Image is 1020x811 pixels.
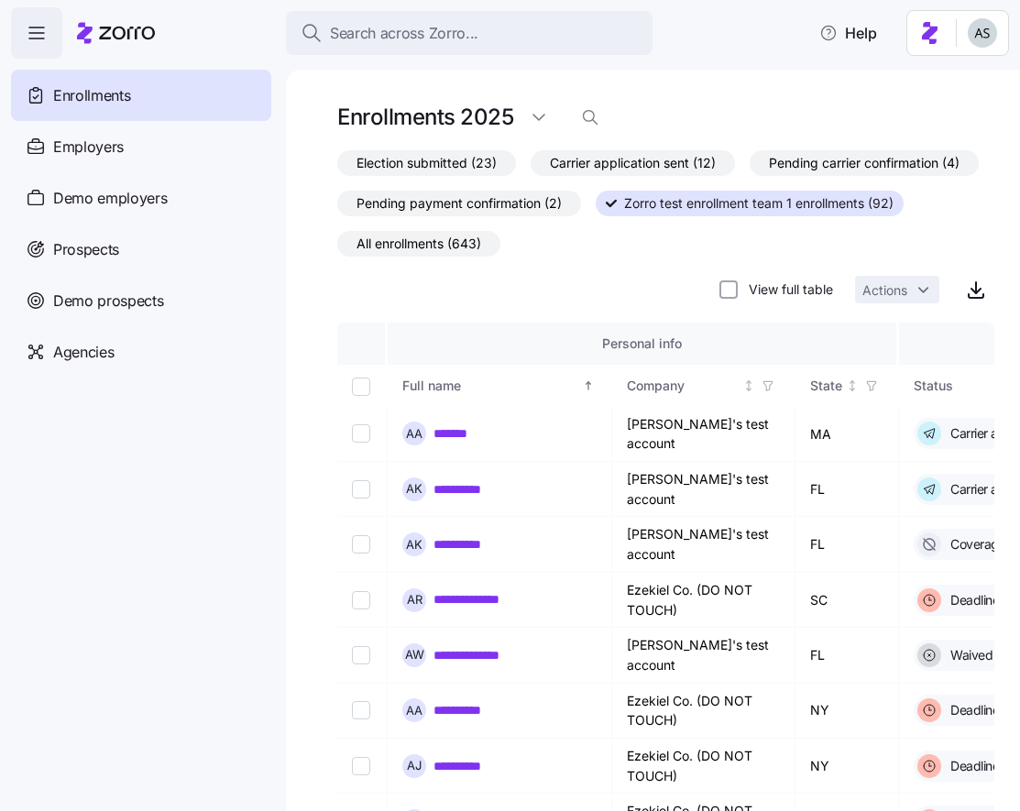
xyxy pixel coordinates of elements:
[612,365,795,407] th: CompanyNot sorted
[356,232,481,256] span: All enrollments (643)
[738,280,833,299] label: View full table
[612,462,795,517] td: [PERSON_NAME]'s test account
[612,407,795,462] td: [PERSON_NAME]'s test account
[352,378,370,396] input: Select all records
[550,151,716,175] span: Carrier application sent (12)
[352,535,370,553] input: Select record 3
[11,224,271,275] a: Prospects
[11,121,271,172] a: Employers
[352,424,370,443] input: Select record 1
[742,379,755,392] div: Not sorted
[402,376,579,396] div: Full name
[352,591,370,609] input: Select record 4
[846,379,859,392] div: Not sorted
[819,22,877,44] span: Help
[795,573,899,628] td: SC
[795,628,899,683] td: FL
[53,341,114,364] span: Agencies
[406,483,422,495] span: A K
[388,365,612,407] th: Full nameSorted ascending
[407,760,422,772] span: A J
[795,365,899,407] th: StateNot sorted
[624,192,894,215] span: Zorro test enrollment team 1 enrollments (92)
[795,517,899,572] td: FL
[53,136,124,159] span: Employers
[330,22,478,45] span: Search across Zorro...
[406,705,422,717] span: A A
[769,151,960,175] span: Pending carrier confirmation (4)
[405,649,424,661] span: A W
[352,646,370,664] input: Select record 5
[612,517,795,572] td: [PERSON_NAME]'s test account
[53,84,130,107] span: Enrollments
[356,151,497,175] span: Election submitted (23)
[11,172,271,224] a: Demo employers
[795,462,899,517] td: FL
[612,684,795,739] td: Ezekiel Co. (DO NOT TOUCH)
[402,334,882,354] div: Personal info
[612,573,795,628] td: Ezekiel Co. (DO NOT TOUCH)
[286,11,653,55] button: Search across Zorro...
[612,628,795,683] td: [PERSON_NAME]'s test account
[407,594,422,606] span: A R
[795,684,899,739] td: NY
[805,15,892,51] button: Help
[11,326,271,378] a: Agencies
[356,192,562,215] span: Pending payment confirmation (2)
[337,103,513,131] h1: Enrollments 2025
[855,276,939,303] button: Actions
[352,701,370,719] input: Select record 6
[627,376,739,396] div: Company
[53,187,168,210] span: Demo employers
[795,407,899,462] td: MA
[406,539,422,551] span: A K
[11,70,271,121] a: Enrollments
[53,238,119,261] span: Prospects
[11,275,271,326] a: Demo prospects
[612,739,795,794] td: Ezekiel Co. (DO NOT TOUCH)
[795,739,899,794] td: NY
[53,290,164,312] span: Demo prospects
[862,284,907,297] span: Actions
[810,376,842,396] div: State
[406,428,422,440] span: A A
[352,480,370,499] input: Select record 2
[968,18,997,48] img: c4d3a52e2a848ea5f7eb308790fba1e4
[582,379,595,392] div: Sorted ascending
[352,757,370,775] input: Select record 7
